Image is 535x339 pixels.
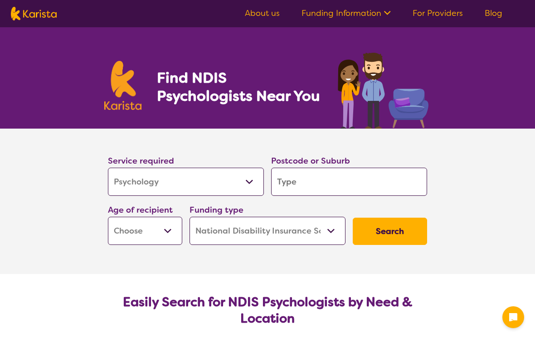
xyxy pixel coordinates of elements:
h1: Find NDIS Psychologists Near You [157,69,325,105]
img: Karista logo [11,7,57,20]
button: Search [353,218,427,245]
label: Funding type [190,204,243,215]
a: About us [245,8,280,19]
a: Funding Information [302,8,391,19]
a: Blog [485,8,502,19]
h2: Easily Search for NDIS Psychologists by Need & Location [115,294,420,327]
input: Type [271,168,427,196]
label: Age of recipient [108,204,173,215]
img: Karista logo [104,61,141,110]
img: psychology [335,49,431,129]
label: Service required [108,155,174,166]
a: For Providers [413,8,463,19]
label: Postcode or Suburb [271,155,350,166]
